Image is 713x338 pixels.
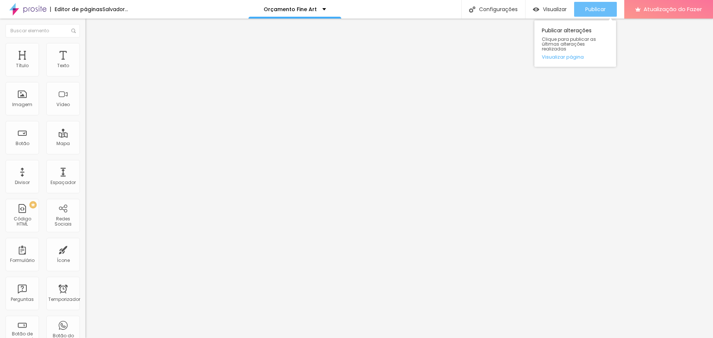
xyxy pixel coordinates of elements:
font: Temporizador [48,296,80,302]
font: Botão [16,140,29,147]
font: Código HTML [14,216,31,227]
font: Publicar [585,6,606,13]
font: Divisor [15,179,30,186]
font: Imagem [12,101,32,108]
font: Orçamento Fine Art [264,6,317,13]
img: view-1.svg [533,6,539,13]
font: Atualização do Fazer [644,5,702,13]
a: Visualizar página [542,55,609,59]
font: Editor de páginas [55,6,102,13]
font: Título [16,62,29,69]
font: Salvador... [102,6,128,13]
font: Texto [57,62,69,69]
font: Redes Sociais [55,216,72,227]
font: Clique para publicar as últimas alterações realizadas [542,36,596,52]
font: Espaçador [51,179,76,186]
button: Visualizar [525,2,574,17]
font: Formulário [10,257,35,263]
input: Buscar elemento [6,24,80,37]
font: Visualizar [543,6,567,13]
iframe: Editor [85,19,713,338]
font: Visualizar página [542,53,584,60]
img: Ícone [71,29,76,33]
font: Perguntas [11,296,34,302]
font: Configurações [479,6,518,13]
font: Ícone [57,257,70,263]
font: Mapa [56,140,70,147]
font: Publicar alterações [542,27,592,34]
button: Publicar [574,2,617,17]
img: Ícone [469,6,475,13]
font: Vídeo [56,101,70,108]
